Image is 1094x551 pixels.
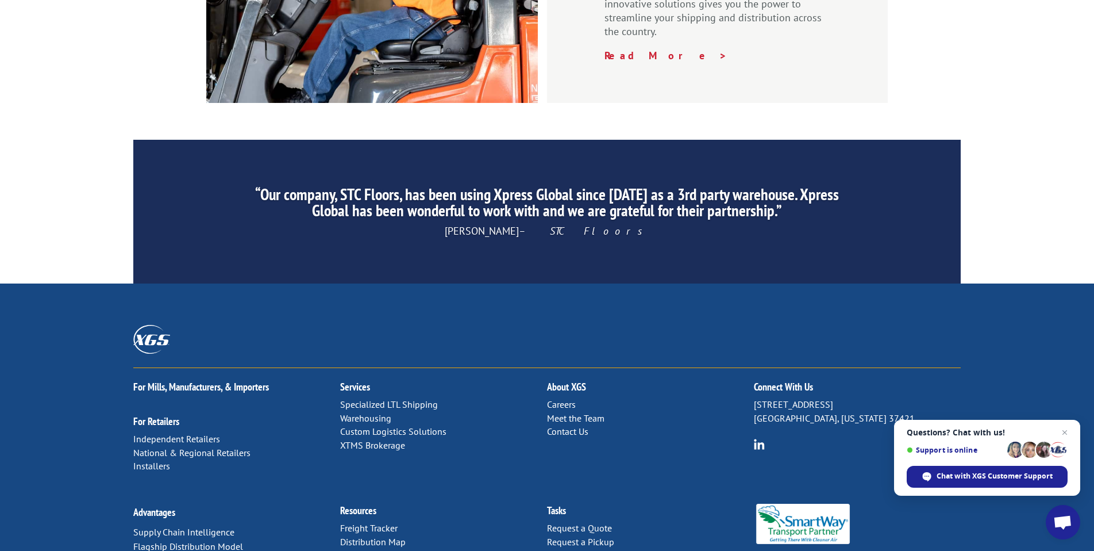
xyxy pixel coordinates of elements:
[754,504,852,544] img: Smartway_Logo
[133,506,175,519] a: Advantages
[133,415,179,428] a: For Retailers
[519,224,649,238] em: – STC Floors
[133,460,170,472] a: Installers
[340,522,398,534] a: Freight Tracker
[907,446,1003,454] span: Support is online
[340,439,405,451] a: XTMS Brokerage
[340,504,376,517] a: Resources
[133,526,234,538] a: Supply Chain Intelligence
[133,380,269,393] a: For Mills, Manufacturers, & Importers
[133,447,251,458] a: National & Regional Retailers
[754,439,765,450] img: group-6
[547,522,612,534] a: Request a Quote
[1058,426,1072,439] span: Close chat
[241,186,853,224] h2: “Our company, STC Floors, has been using Xpress Global since [DATE] as a 3rd party warehouse. Xpr...
[133,325,170,353] img: XGS_Logos_ALL_2024_All_White
[937,471,1053,481] span: Chat with XGS Customer Support
[340,399,438,410] a: Specialized LTL Shipping
[754,398,961,426] p: [STREET_ADDRESS] [GEOGRAPHIC_DATA], [US_STATE] 37421
[133,433,220,445] a: Independent Retailers
[445,224,649,238] span: [PERSON_NAME]
[547,399,576,410] a: Careers
[604,49,727,62] a: Read More >
[340,426,446,437] a: Custom Logistics Solutions
[547,412,604,424] a: Meet the Team
[547,506,754,522] h2: Tasks
[340,412,391,424] a: Warehousing
[1046,505,1080,539] div: Open chat
[340,380,370,393] a: Services
[754,382,961,398] h2: Connect With Us
[547,536,614,548] a: Request a Pickup
[547,426,588,437] a: Contact Us
[907,466,1068,488] div: Chat with XGS Customer Support
[340,536,406,548] a: Distribution Map
[547,380,586,393] a: About XGS
[907,428,1068,437] span: Questions? Chat with us!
